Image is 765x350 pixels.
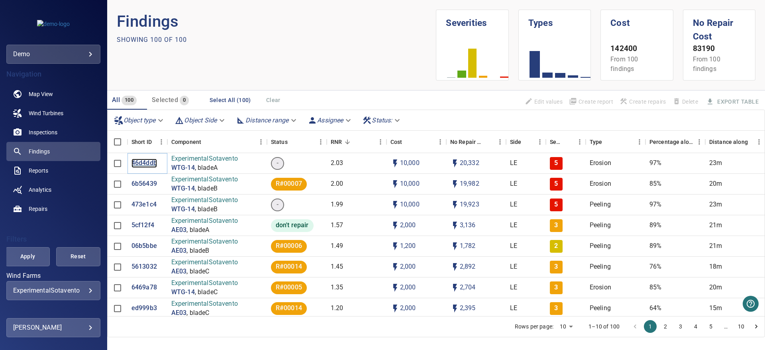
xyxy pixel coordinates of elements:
div: 10 [557,321,576,332]
a: WTG-14 [171,288,195,297]
div: Severity [550,131,563,153]
p: WTG-14 [171,184,195,193]
div: Percentage along [645,131,705,153]
span: Wind Turbines [29,109,63,117]
p: Peeling [590,221,611,230]
p: 76% [649,262,661,271]
p: 2 [554,242,558,251]
p: , bladeC [195,288,218,297]
a: 5cf12f4 [131,221,154,230]
span: - [272,200,283,209]
p: 20m [709,179,722,189]
span: Selected [152,96,178,104]
p: Peeling [590,304,611,313]
svg: Auto impact [450,159,460,168]
p: 18m [709,262,722,271]
div: Severity [546,131,586,153]
span: All [112,96,120,104]
p: , bladeA [195,163,218,173]
div: Short ID [127,131,167,153]
button: Go to page 4 [689,320,702,333]
p: 3 [554,283,558,292]
p: 1.45 [331,262,343,271]
p: 21m [709,221,722,230]
button: Menu [315,136,327,148]
h1: No Repair Cost [693,10,745,43]
button: Menu [753,136,765,148]
button: Sort [201,136,212,147]
p: 1.20 [331,304,343,313]
nav: pagination navigation [628,320,764,333]
div: Short ID [131,131,152,153]
button: Sort [563,136,574,147]
a: WTG-14 [171,163,195,173]
a: inspections noActive [6,123,100,142]
div: The base labour and equipment costs to repair the finding. Does not include the loss of productio... [390,131,402,153]
div: Object Side [171,113,229,127]
p: 1.57 [331,221,343,230]
svg: Auto cost [390,159,400,168]
p: LE [510,242,517,251]
div: Component [167,131,267,153]
span: Inspections [29,128,57,136]
p: 1.99 [331,200,343,209]
button: Go to page 5 [704,320,717,333]
button: Menu [494,136,506,148]
p: 89% [649,221,661,230]
a: 5613032 [131,262,157,271]
p: 19,923 [460,200,479,209]
h1: Types [528,10,581,30]
a: ed999b3 [131,304,157,313]
p: , bladeC [186,309,209,318]
div: R#00014 [271,302,307,315]
p: 2,704 [460,283,476,292]
p: 97% [649,200,661,209]
p: 23m [709,159,722,168]
a: WTG-14 [171,205,195,214]
p: 23m [709,200,722,209]
button: Go to page 2 [659,320,672,333]
p: ExperimentalSotavento [171,216,238,226]
div: … [720,322,732,330]
span: R#00007 [271,179,307,189]
div: Side [510,131,522,153]
span: 0 [180,96,189,105]
div: ExperimentalSotavento [13,287,94,294]
span: Reset [66,252,90,262]
svg: Auto impact [450,262,460,272]
p: 1.35 [331,283,343,292]
p: LE [510,179,517,189]
p: 2,000 [400,304,416,313]
span: - [272,159,283,168]
a: 46d4ddb [131,159,157,168]
p: LE [510,304,517,313]
p: Peeling [590,200,611,209]
a: 6469a78 [131,283,157,292]
a: 6b56439 [131,179,157,189]
svg: Auto cost [390,304,400,313]
p: AE03 [171,226,187,235]
div: demo [6,45,100,64]
span: don't repair [271,221,314,230]
a: AE03 [171,267,187,276]
div: Projected additional costs incurred by waiting 1 year to repair. This is a function of possible i... [450,131,483,153]
p: 2,395 [460,304,476,313]
div: RNR [327,131,386,153]
p: LE [510,221,517,230]
p: 473e1c4 [131,200,157,209]
p: LE [510,283,517,292]
p: , bladeB [195,205,218,214]
div: Status [267,131,327,153]
p: 1–10 of 100 [588,322,620,330]
a: reports noActive [6,161,100,180]
p: 83190 [693,43,745,55]
span: Findings that are included in repair orders will not be updated [522,95,566,108]
div: Repair Now Ratio: The ratio of the additional incurred cost of repair in 1 year and the cost of r... [331,131,342,153]
button: Reset [56,247,100,266]
p: ExperimentalSotavento [171,196,238,205]
button: Sort [342,136,353,147]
